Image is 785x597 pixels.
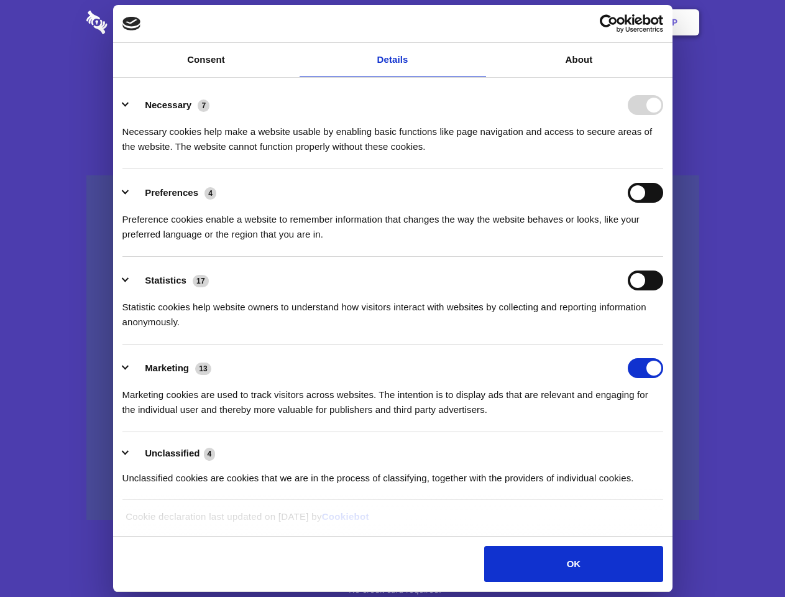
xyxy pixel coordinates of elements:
a: Wistia video thumbnail [86,175,699,521]
img: logo-wordmark-white-trans-d4663122ce5f474addd5e946df7df03e33cb6a1c49d2221995e7729f52c070b2.svg [86,11,193,34]
h4: Auto-redaction of sensitive data, encrypted data sharing and self-destructing private chats. Shar... [86,113,699,154]
div: Unclassified cookies are cookies that we are in the process of classifying, together with the pro... [122,461,663,486]
img: logo [122,17,141,30]
a: Pricing [365,3,419,42]
a: Usercentrics Cookiebot - opens in a new window [554,14,663,33]
span: 17 [193,275,209,287]
div: Marketing cookies are used to track visitors across websites. The intention is to display ads tha... [122,378,663,417]
iframe: Drift Widget Chat Controller [723,535,770,582]
button: Preferences (4) [122,183,224,203]
div: Preference cookies enable a website to remember information that changes the way the website beha... [122,203,663,242]
span: 13 [195,363,211,375]
h1: Eliminate Slack Data Loss. [86,56,699,101]
label: Statistics [145,275,186,285]
label: Marketing [145,363,189,373]
div: Necessary cookies help make a website usable by enabling basic functions like page navigation and... [122,115,663,154]
span: 7 [198,99,209,112]
button: Unclassified (4) [122,446,223,461]
a: About [486,43,673,77]
button: Necessary (7) [122,95,218,115]
a: Login [564,3,618,42]
button: Marketing (13) [122,358,219,378]
span: 4 [204,448,216,460]
a: Consent [113,43,300,77]
a: Contact [504,3,561,42]
a: Cookiebot [322,511,369,522]
button: Statistics (17) [122,271,217,290]
button: OK [484,546,663,582]
span: 4 [204,187,216,200]
label: Preferences [145,187,198,198]
label: Necessary [145,99,191,110]
div: Cookie declaration last updated on [DATE] by [116,509,669,534]
div: Statistic cookies help website owners to understand how visitors interact with websites by collec... [122,290,663,330]
a: Details [300,43,486,77]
